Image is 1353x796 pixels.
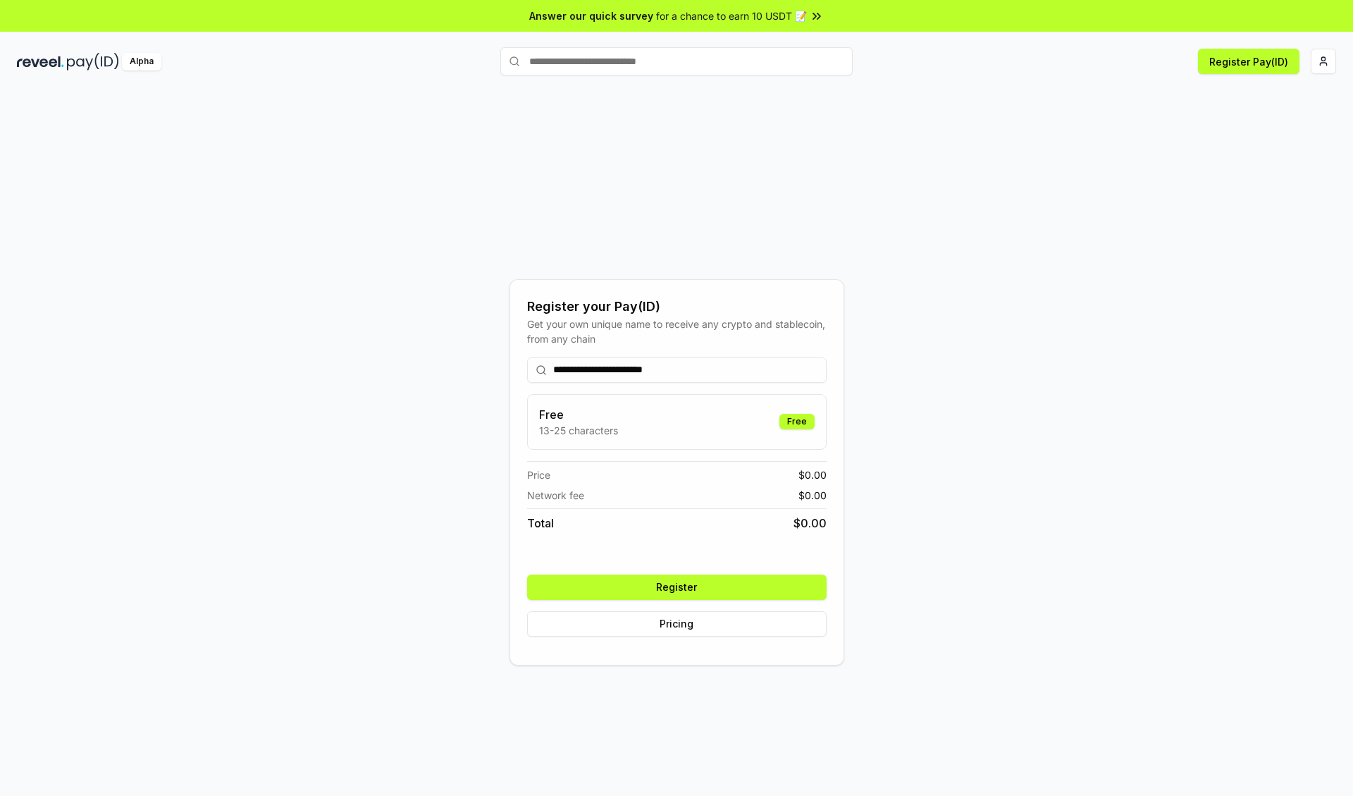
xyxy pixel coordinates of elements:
[527,515,554,532] span: Total
[779,414,815,429] div: Free
[539,423,618,438] p: 13-25 characters
[527,488,584,503] span: Network fee
[527,467,550,482] span: Price
[122,53,161,71] div: Alpha
[527,297,827,317] div: Register your Pay(ID)
[527,317,827,346] div: Get your own unique name to receive any crypto and stablecoin, from any chain
[527,611,827,637] button: Pricing
[67,53,119,71] img: pay_id
[793,515,827,532] span: $ 0.00
[539,406,618,423] h3: Free
[17,53,64,71] img: reveel_dark
[798,467,827,482] span: $ 0.00
[529,8,653,23] span: Answer our quick survey
[656,8,807,23] span: for a chance to earn 10 USDT 📝
[798,488,827,503] span: $ 0.00
[1198,49,1299,74] button: Register Pay(ID)
[527,575,827,600] button: Register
